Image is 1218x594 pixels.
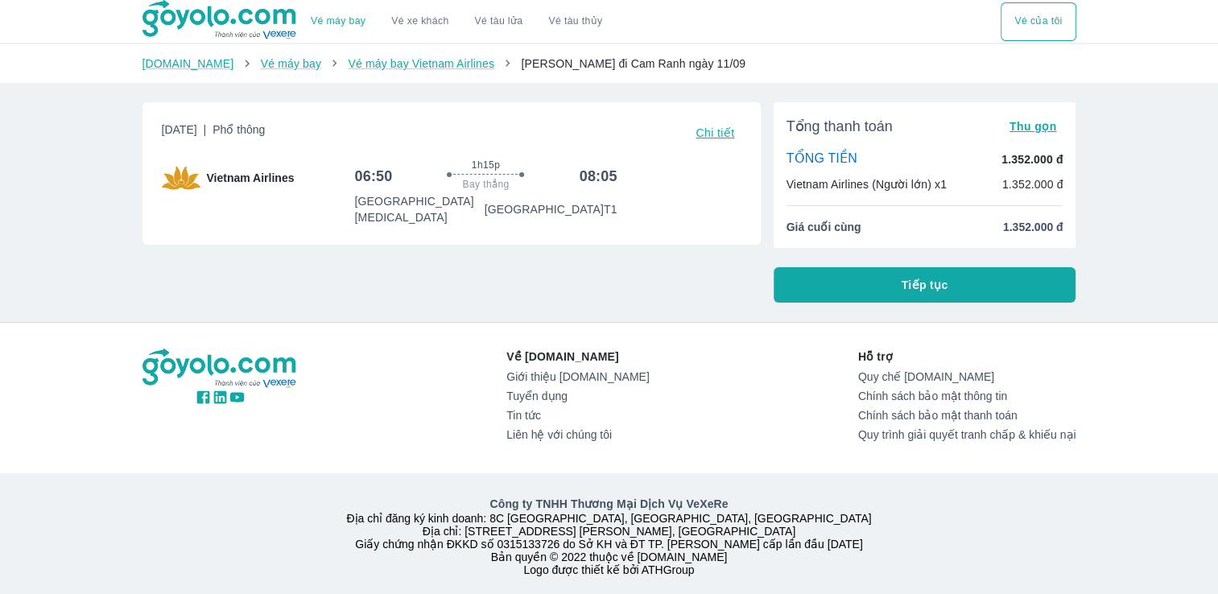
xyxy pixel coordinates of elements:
button: Vé tàu thủy [535,2,615,41]
h6: 06:50 [354,167,392,186]
span: [DATE] [162,122,266,144]
a: Liên hệ với chúng tôi [506,428,649,441]
p: Công ty TNHH Thương Mại Dịch Vụ VeXeRe [146,496,1073,512]
p: [GEOGRAPHIC_DATA] [MEDICAL_DATA] [354,193,484,225]
span: Tổng thanh toán [787,117,893,136]
a: Tin tức [506,409,649,422]
nav: breadcrumb [142,56,1076,72]
p: TỔNG TIỀN [787,151,857,168]
a: Vé máy bay Vietnam Airlines [348,57,494,70]
a: Chính sách bảo mật thông tin [858,390,1076,402]
p: Hỗ trợ [858,349,1076,365]
p: Về [DOMAIN_NAME] [506,349,649,365]
a: Vé tàu lửa [462,2,536,41]
button: Thu gọn [1003,115,1063,138]
span: Chi tiết [696,126,734,139]
span: Phổ thông [213,123,265,136]
a: [DOMAIN_NAME] [142,57,234,70]
div: choose transportation mode [298,2,615,41]
a: Quy trình giải quyết tranh chấp & khiếu nại [858,428,1076,441]
a: Vé máy bay [261,57,321,70]
button: Vé của tôi [1001,2,1076,41]
img: logo [142,349,299,389]
span: Thu gọn [1009,120,1057,133]
span: [PERSON_NAME] đi Cam Ranh ngày 11/09 [521,57,745,70]
p: 1.352.000 đ [1002,176,1063,192]
a: Tuyển dụng [506,390,649,402]
span: Bay thẳng [463,178,510,191]
a: Vé máy bay [311,15,365,27]
div: choose transportation mode [1001,2,1076,41]
a: Vé xe khách [391,15,448,27]
p: [GEOGRAPHIC_DATA] T1 [485,201,617,217]
span: Giá cuối cùng [787,219,861,235]
a: Quy chế [DOMAIN_NAME] [858,370,1076,383]
a: Chính sách bảo mật thanh toán [858,409,1076,422]
span: | [204,123,207,136]
h6: 08:05 [580,167,617,186]
span: Vietnam Airlines [207,170,295,186]
p: 1.352.000 đ [1001,151,1063,167]
button: Tiếp tục [774,267,1076,303]
span: 1.352.000 đ [1003,219,1063,235]
div: Địa chỉ đăng ký kinh doanh: 8C [GEOGRAPHIC_DATA], [GEOGRAPHIC_DATA], [GEOGRAPHIC_DATA] Địa chỉ: [... [133,496,1086,576]
a: Giới thiệu [DOMAIN_NAME] [506,370,649,383]
p: Vietnam Airlines (Người lớn) x1 [787,176,947,192]
span: Tiếp tục [902,277,948,293]
span: 1h15p [472,159,500,171]
button: Chi tiết [689,122,741,144]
